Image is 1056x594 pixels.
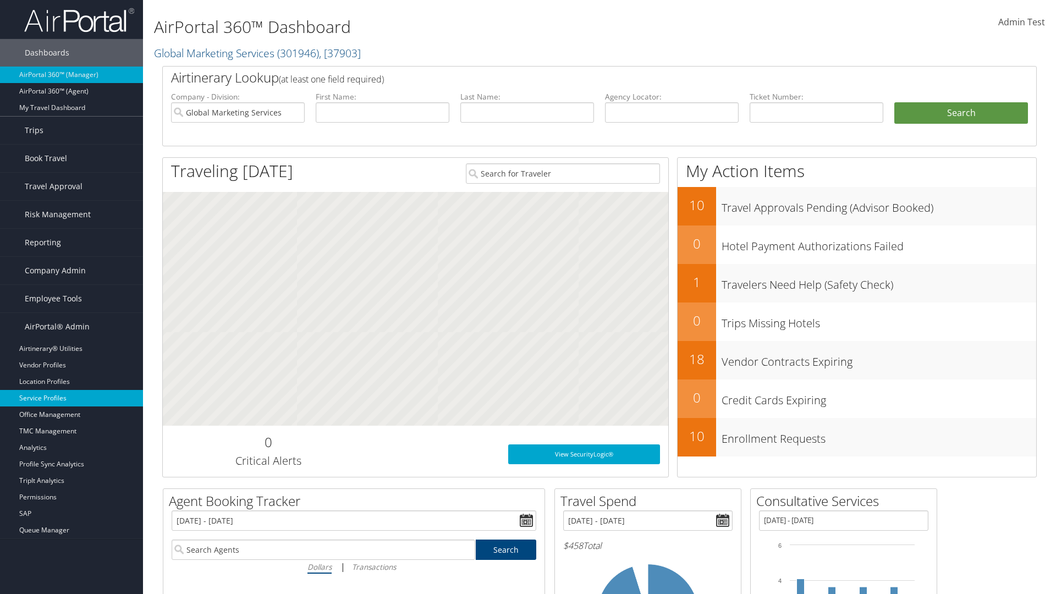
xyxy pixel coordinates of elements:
[171,68,955,87] h2: Airtinerary Lookup
[678,311,716,330] h2: 0
[476,540,537,560] a: Search
[154,46,361,61] a: Global Marketing Services
[25,285,82,312] span: Employee Tools
[678,273,716,291] h2: 1
[678,226,1036,264] a: 0Hotel Payment Authorizations Failed
[508,444,660,464] a: View SecurityLogic®
[998,16,1045,28] span: Admin Test
[560,492,741,510] h2: Travel Spend
[678,302,1036,341] a: 0Trips Missing Hotels
[25,173,82,200] span: Travel Approval
[678,159,1036,183] h1: My Action Items
[24,7,134,33] img: airportal-logo.png
[25,145,67,172] span: Book Travel
[25,117,43,144] span: Trips
[722,195,1036,216] h3: Travel Approvals Pending (Advisor Booked)
[678,264,1036,302] a: 1Travelers Need Help (Safety Check)
[169,492,544,510] h2: Agent Booking Tracker
[722,349,1036,370] h3: Vendor Contracts Expiring
[171,453,365,469] h3: Critical Alerts
[678,196,716,215] h2: 10
[460,91,594,102] label: Last Name:
[277,46,319,61] span: ( 301946 )
[678,388,716,407] h2: 0
[25,201,91,228] span: Risk Management
[678,380,1036,418] a: 0Credit Cards Expiring
[563,540,583,552] span: $458
[171,159,293,183] h1: Traveling [DATE]
[154,15,748,38] h1: AirPortal 360™ Dashboard
[678,234,716,253] h2: 0
[778,577,782,584] tspan: 4
[466,163,660,184] input: Search for Traveler
[678,350,716,369] h2: 18
[307,562,332,572] i: Dollars
[172,540,475,560] input: Search Agents
[678,341,1036,380] a: 18Vendor Contracts Expiring
[722,387,1036,408] h3: Credit Cards Expiring
[722,426,1036,447] h3: Enrollment Requests
[279,73,384,85] span: (at least one field required)
[750,91,883,102] label: Ticket Number:
[722,233,1036,254] h3: Hotel Payment Authorizations Failed
[319,46,361,61] span: , [ 37903 ]
[563,540,733,552] h6: Total
[722,272,1036,293] h3: Travelers Need Help (Safety Check)
[171,433,365,452] h2: 0
[678,427,716,446] h2: 10
[25,313,90,340] span: AirPortal® Admin
[605,91,739,102] label: Agency Locator:
[722,310,1036,331] h3: Trips Missing Hotels
[25,229,61,256] span: Reporting
[894,102,1028,124] button: Search
[171,91,305,102] label: Company - Division:
[756,492,937,510] h2: Consultative Services
[25,39,69,67] span: Dashboards
[316,91,449,102] label: First Name:
[678,418,1036,457] a: 10Enrollment Requests
[352,562,396,572] i: Transactions
[778,542,782,549] tspan: 6
[172,560,536,574] div: |
[998,5,1045,40] a: Admin Test
[25,257,86,284] span: Company Admin
[678,187,1036,226] a: 10Travel Approvals Pending (Advisor Booked)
